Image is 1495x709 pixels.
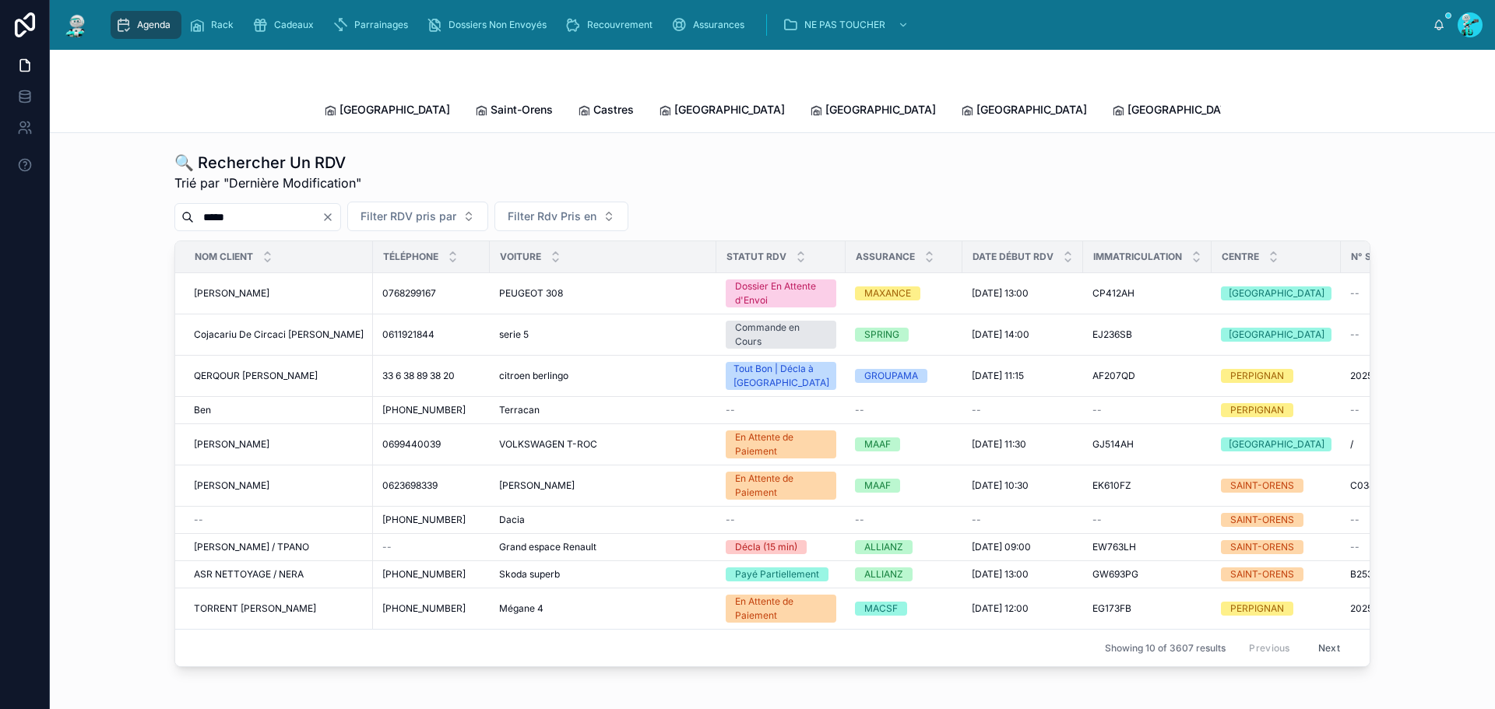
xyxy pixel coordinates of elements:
span: [PHONE_NUMBER] [382,568,466,581]
a: -- [726,514,836,526]
span: AF207QD [1092,370,1135,382]
a: [PHONE_NUMBER] [382,404,480,416]
div: GROUPAMA [864,369,918,383]
a: MAXANCE [855,286,953,300]
a: [GEOGRAPHIC_DATA] [1221,437,1331,451]
a: Commande en Cours [726,321,836,349]
a: -- [1350,514,1448,526]
a: [DATE] 09:00 [972,541,1074,553]
a: ALLIANZ [855,567,953,581]
a: EK610FZ [1092,479,1202,492]
div: MAAF [864,479,891,493]
a: -- [1092,404,1202,416]
span: [DATE] 09:00 [972,541,1031,553]
a: [PHONE_NUMBER] [382,568,480,581]
span: [PHONE_NUMBER] [382,602,466,615]
a: Agenda [111,11,181,39]
button: Clear [322,211,340,223]
a: SAINT-ORENS [1221,479,1331,493]
a: -- [1350,328,1448,341]
span: -- [1350,514,1360,526]
span: [PHONE_NUMBER] [382,514,466,526]
span: Showing 10 of 3607 results [1105,642,1226,655]
a: Tout Bon | Décla à [GEOGRAPHIC_DATA] [726,362,836,390]
a: MAAF [855,479,953,493]
div: SPRING [864,328,899,342]
span: Immatriculation [1093,251,1182,263]
span: -- [1092,404,1102,416]
a: MACSF [855,602,953,616]
span: [PERSON_NAME] [194,438,269,451]
div: SAINT-ORENS [1230,479,1294,493]
a: Dossiers Non Envoyés [422,11,558,39]
span: Grand espace Renault [499,541,596,553]
a: [DATE] 14:00 [972,328,1074,341]
span: -- [1350,404,1360,416]
span: Filter RDV pris par [361,209,456,224]
span: Nom Client [195,251,253,263]
span: Parrainages [354,19,408,31]
a: 0699440039 [382,438,480,451]
span: 33 6 38 89 38 20 [382,370,455,382]
span: Agenda [137,19,171,31]
a: -- [726,404,836,416]
a: EG173FB [1092,602,1202,615]
a: CP412AH [1092,287,1202,300]
a: [GEOGRAPHIC_DATA] [1221,286,1331,300]
div: SAINT-ORENS [1230,567,1294,581]
span: citroen berlingo [499,370,568,382]
span: Téléphone [383,251,438,263]
span: [PERSON_NAME] [194,287,269,300]
span: Dacia [499,514,525,526]
a: 0611921844 [382,328,480,341]
div: [GEOGRAPHIC_DATA] [1229,286,1324,300]
a: PEUGEOT 308 [499,287,707,300]
button: Select Button [494,202,628,231]
div: Dossier En Attente d'Envoi [735,279,827,307]
span: -- [855,514,864,526]
span: [PERSON_NAME] [194,479,269,492]
a: GW693PG [1092,568,1202,581]
span: [DATE] 11:15 [972,370,1024,382]
div: [GEOGRAPHIC_DATA] [1229,328,1324,342]
span: 0699440039 [382,438,441,451]
span: [PHONE_NUMBER] [382,404,466,416]
a: [PERSON_NAME] [194,479,364,492]
a: ASR NETTOYAGE / NERA [194,568,364,581]
span: Statut RDV [726,251,786,263]
a: [DATE] 11:30 [972,438,1074,451]
a: -- [855,404,953,416]
span: Centre [1222,251,1259,263]
span: [PERSON_NAME] / TPANO [194,541,309,553]
a: EJ236SB [1092,328,1202,341]
a: En Attente de Paiement [726,595,836,623]
span: 0611921844 [382,328,434,341]
div: SAINT-ORENS [1230,513,1294,527]
a: -- [972,514,1074,526]
span: [GEOGRAPHIC_DATA] [976,102,1087,118]
a: Recouvrement [561,11,663,39]
span: 0768299167 [382,287,436,300]
span: VOLKSWAGEN T-ROC [499,438,597,451]
span: -- [972,404,981,416]
a: Cadeaux [248,11,325,39]
span: -- [194,514,203,526]
a: [PHONE_NUMBER] [382,602,480,615]
a: Terracan [499,404,707,416]
span: Trié par "Dernière Modification" [174,174,361,192]
a: QERQOUR [PERSON_NAME] [194,370,364,382]
span: CP412AH [1092,287,1134,300]
a: serie 5 [499,328,707,341]
a: ALLIANZ [855,540,953,554]
div: Décla (15 min) [735,540,797,554]
a: Rack [185,11,244,39]
a: [GEOGRAPHIC_DATA] [1221,328,1331,342]
a: [GEOGRAPHIC_DATA] [810,96,936,127]
div: PERPIGNAN [1230,403,1284,417]
a: En Attente de Paiement [726,472,836,500]
span: [DATE] 13:00 [972,568,1029,581]
span: Mégane 4 [499,602,543,615]
span: EK610FZ [1092,479,1131,492]
a: EW763LH [1092,541,1202,553]
span: PEUGEOT 308 [499,287,563,300]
